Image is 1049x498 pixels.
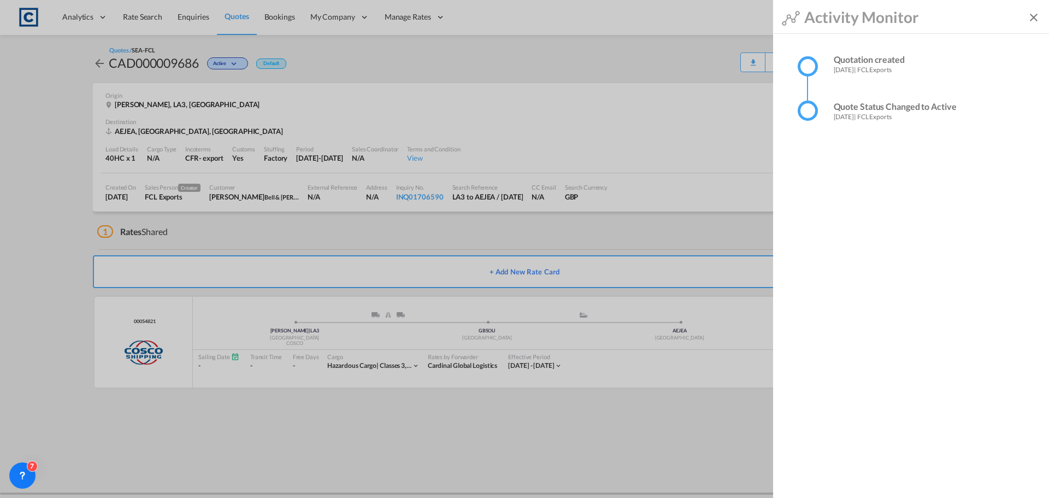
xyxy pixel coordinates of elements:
span: | FCL Exports [854,66,892,74]
span: Quote Status Changed to Active [834,101,1040,113]
span: Quotation created [834,54,1040,66]
span: [DATE] [834,113,1040,122]
span: [DATE] [834,66,1040,75]
span: | FCL Exports [854,113,892,121]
